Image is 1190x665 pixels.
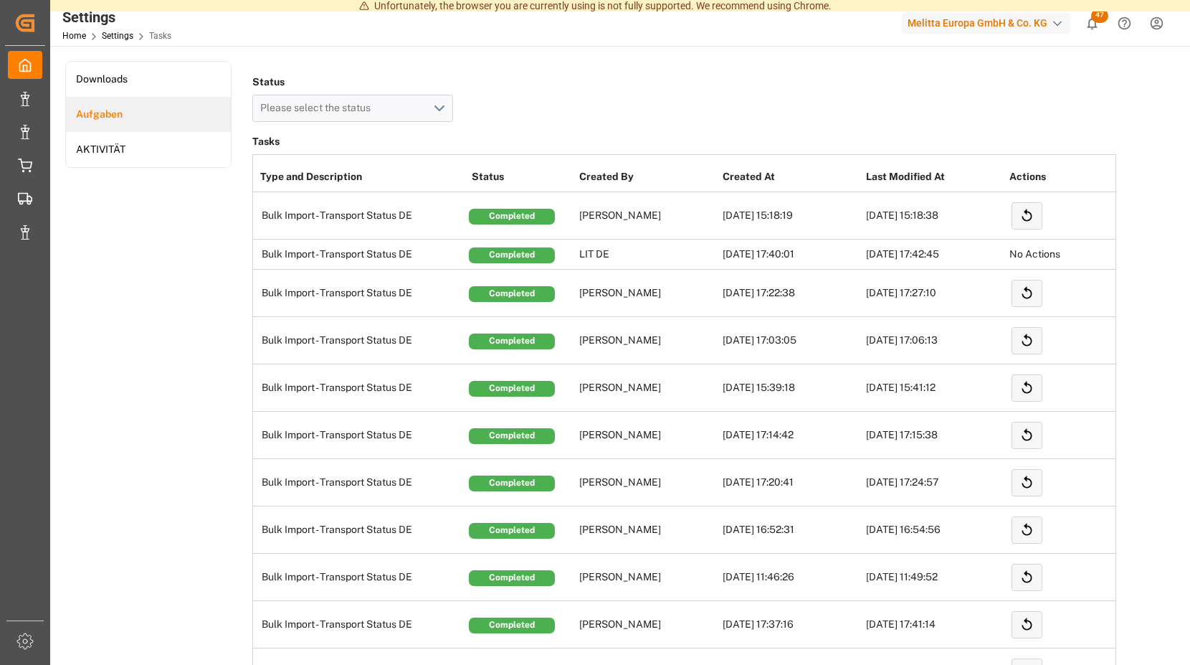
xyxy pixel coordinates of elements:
td: [PERSON_NAME] [576,192,719,240]
div: Melitta Europa GmbH & Co. KG [902,13,1070,34]
a: Aufgaben [66,97,231,132]
div: Completed [469,286,555,302]
div: Settings [62,6,171,28]
span: No Actions [1009,248,1060,260]
td: [DATE] 15:18:38 [862,192,1006,240]
td: [DATE] 17:15:38 [862,412,1006,459]
span: Please select the status [260,102,378,113]
td: Bulk Import - Transport Status DE [253,412,468,459]
td: Bulk Import - Transport Status DE [253,601,468,649]
td: [DATE] 15:39:18 [719,364,862,412]
td: [PERSON_NAME] [576,506,719,554]
td: Bulk Import - Transport Status DE [253,240,468,270]
div: Completed [469,334,555,349]
div: Completed [469,476,555,491]
th: Created By [576,162,719,192]
div: Completed [469,570,555,586]
div: Completed [469,428,555,444]
td: [DATE] 17:03:05 [719,317,862,364]
td: Bulk Import - Transport Status DE [253,270,468,317]
td: [DATE] 11:46:26 [719,554,862,601]
h4: Status [252,72,453,92]
td: [PERSON_NAME] [576,459,719,506]
div: Completed [469,247,555,263]
td: [PERSON_NAME] [576,317,719,364]
td: [DATE] 17:20:41 [719,459,862,506]
td: [PERSON_NAME] [576,554,719,601]
th: Type and Description [253,162,468,192]
td: [PERSON_NAME] [576,270,719,317]
th: Status [468,162,576,192]
div: Completed [469,523,555,539]
td: [DATE] 17:14:42 [719,412,862,459]
a: AKTIVITÄT [66,132,231,167]
td: LIT DE [576,240,719,270]
div: Completed [469,618,555,633]
th: Last Modified At [862,162,1006,192]
div: Completed [469,381,555,397]
td: [PERSON_NAME] [576,364,719,412]
a: Downloads [66,62,231,97]
div: Completed [469,209,555,225]
td: [PERSON_NAME] [576,601,719,649]
td: [DATE] 15:18:19 [719,192,862,240]
td: [DATE] 15:41:12 [862,364,1006,412]
td: [DATE] 16:54:56 [862,506,1006,554]
th: Actions [1006,162,1149,192]
a: Settings [102,31,133,41]
button: open menu [252,95,453,122]
td: [DATE] 17:27:10 [862,270,1006,317]
span: 47 [1091,9,1108,23]
td: [DATE] 17:06:13 [862,317,1006,364]
td: [PERSON_NAME] [576,412,719,459]
td: [DATE] 17:42:45 [862,240,1006,270]
td: Bulk Import - Transport Status DE [253,459,468,506]
td: [DATE] 17:40:01 [719,240,862,270]
td: [DATE] 17:22:38 [719,270,862,317]
td: [DATE] 17:41:14 [862,601,1006,649]
td: [DATE] 16:52:31 [719,506,862,554]
td: [DATE] 11:49:52 [862,554,1006,601]
button: Melitta Europa GmbH & Co. KG [902,9,1076,37]
td: [DATE] 17:24:57 [862,459,1006,506]
td: Bulk Import - Transport Status DE [253,317,468,364]
button: Help Center [1108,7,1141,39]
button: show 47 new notifications [1076,7,1108,39]
h3: Tasks [252,132,1116,152]
th: Created At [719,162,862,192]
td: [DATE] 17:37:16 [719,601,862,649]
td: Bulk Import - Transport Status DE [253,506,468,554]
td: Bulk Import - Transport Status DE [253,192,468,240]
td: Bulk Import - Transport Status DE [253,364,468,412]
td: Bulk Import - Transport Status DE [253,554,468,601]
a: Home [62,31,86,41]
